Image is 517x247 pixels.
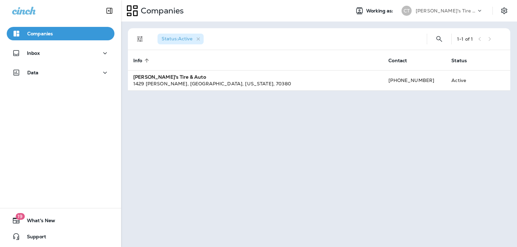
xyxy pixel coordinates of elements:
[366,8,395,14] span: Working as:
[446,70,485,90] td: Active
[27,31,53,36] p: Companies
[20,234,46,242] span: Support
[7,214,114,227] button: 19What's New
[7,230,114,243] button: Support
[138,6,184,16] p: Companies
[498,5,510,17] button: Settings
[433,32,446,46] button: Search Companies
[388,58,407,64] span: Contact
[451,58,467,64] span: Status
[416,8,476,13] p: [PERSON_NAME]'s Tire & Auto
[457,36,473,42] div: 1 - 1 of 1
[15,213,25,220] span: 19
[158,34,204,44] div: Status:Active
[383,70,446,90] td: [PHONE_NUMBER]
[133,32,147,46] button: Filters
[100,4,119,17] button: Collapse Sidebar
[7,66,114,79] button: Data
[162,36,193,42] span: Status : Active
[133,58,142,64] span: Info
[20,218,55,226] span: What's New
[7,46,114,60] button: Inbox
[133,57,151,64] span: Info
[388,57,416,64] span: Contact
[451,57,476,64] span: Status
[7,27,114,40] button: Companies
[27,50,40,56] p: Inbox
[133,74,206,80] strong: [PERSON_NAME]'s Tire & Auto
[133,80,378,87] div: 1429 [PERSON_NAME] , [GEOGRAPHIC_DATA] , [US_STATE] , 70380
[27,70,39,75] p: Data
[402,6,412,16] div: CT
